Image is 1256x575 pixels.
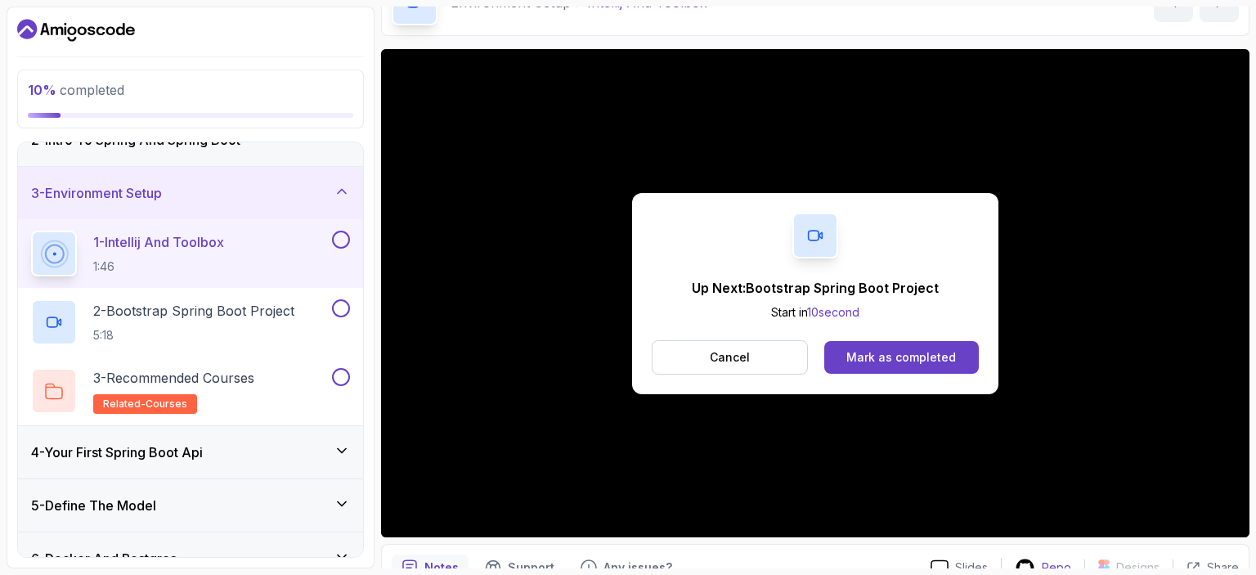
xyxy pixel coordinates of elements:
iframe: 1 - IntelliJ and Toolbox [381,49,1249,537]
h3: 5 - Define The Model [31,496,156,515]
button: Mark as completed [824,341,979,374]
p: 1:46 [93,258,224,275]
p: 5:18 [93,327,294,344]
p: 1 - Intellij And Toolbox [93,232,224,252]
p: 3 - Recommended Courses [93,368,254,388]
p: Up Next: Bootstrap Spring Boot Project [692,278,939,298]
h3: 6 - Docker And Postgres [31,549,177,568]
div: Mark as completed [846,349,956,366]
p: 2 - Bootstrap Spring Boot Project [93,301,294,321]
span: related-courses [103,398,187,411]
a: Dashboard [17,17,135,43]
button: 2-Bootstrap Spring Boot Project5:18 [31,299,350,345]
h3: 4 - Your First Spring Boot Api [31,442,203,462]
span: 10 % [28,82,56,98]
p: Start in [692,304,939,321]
h3: 3 - Environment Setup [31,183,162,203]
button: 1-Intellij And Toolbox1:46 [31,231,350,276]
button: 3-Recommended Coursesrelated-courses [31,368,350,414]
span: completed [28,82,124,98]
p: Cancel [710,349,750,366]
button: 4-Your First Spring Boot Api [18,426,363,478]
button: Cancel [652,340,808,375]
button: 3-Environment Setup [18,167,363,219]
span: 10 second [807,305,859,319]
button: 5-Define The Model [18,479,363,532]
